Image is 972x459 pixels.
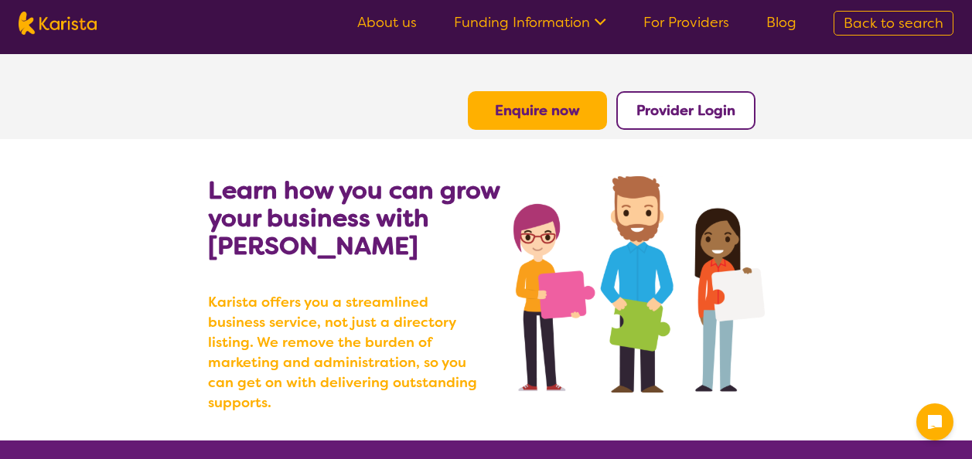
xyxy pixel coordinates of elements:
a: Back to search [834,11,953,36]
a: For Providers [643,13,729,32]
a: Blog [766,13,796,32]
b: Learn how you can grow your business with [PERSON_NAME] [208,174,500,262]
img: Karista logo [19,12,97,35]
a: Enquire now [495,101,580,120]
a: About us [357,13,417,32]
img: grow your business with Karista [513,176,764,393]
span: Back to search [844,14,943,32]
button: Provider Login [616,91,755,130]
a: Funding Information [454,13,606,32]
button: Enquire now [468,91,607,130]
b: Karista offers you a streamlined business service, not just a directory listing. We remove the bu... [208,292,486,413]
a: Provider Login [636,101,735,120]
